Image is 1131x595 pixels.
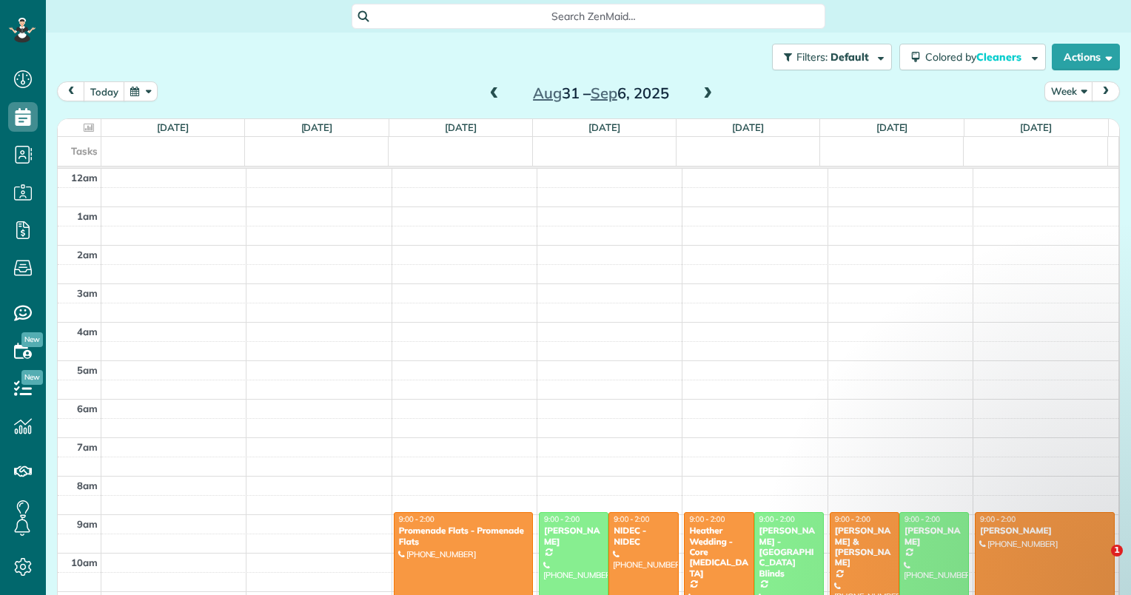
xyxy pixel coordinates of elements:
a: [DATE] [301,121,333,133]
div: [PERSON_NAME] & [PERSON_NAME] [834,525,895,568]
div: Promenade Flats - Promenade Flats [398,525,528,547]
button: Filters: Default [772,44,892,70]
span: 10am [71,557,98,568]
a: [DATE] [157,121,189,133]
span: Sep [591,84,617,102]
span: Colored by [925,50,1027,64]
span: 1 [1111,545,1123,557]
span: Aug [533,84,562,102]
span: 7am [77,441,98,453]
span: Tasks [71,145,98,157]
a: [DATE] [1020,121,1052,133]
span: 9:00 - 2:00 [759,514,795,524]
a: [DATE] [876,121,908,133]
span: 9:00 - 2:00 [399,514,434,524]
span: 9:00 - 2:00 [835,514,870,524]
button: Colored byCleaners [899,44,1046,70]
a: [DATE] [588,121,620,133]
iframe: Intercom live chat [1081,545,1116,580]
span: New [21,332,43,347]
span: Filters: [796,50,828,64]
div: [PERSON_NAME] - [GEOGRAPHIC_DATA] Blinds [759,525,819,579]
a: [DATE] [445,121,477,133]
span: 9am [77,518,98,530]
button: prev [57,81,85,101]
a: [DATE] [732,121,764,133]
span: New [21,370,43,385]
button: Actions [1052,44,1120,70]
span: 6am [77,403,98,414]
button: next [1092,81,1120,101]
span: 4am [77,326,98,337]
div: Heather Wedding - Core [MEDICAL_DATA] [688,525,749,579]
button: Week [1044,81,1093,101]
span: 9:00 - 2:00 [689,514,725,524]
div: [PERSON_NAME] [543,525,604,547]
span: Cleaners [976,50,1024,64]
span: 12am [71,172,98,184]
span: 5am [77,364,98,376]
span: 8am [77,480,98,491]
span: 2am [77,249,98,260]
span: 3am [77,287,98,299]
button: today [84,81,125,101]
div: NIDEC - NIDEC [613,525,674,547]
h2: 31 – 6, 2025 [509,85,694,101]
span: 9:00 - 2:00 [544,514,580,524]
span: 9:00 - 2:00 [614,514,649,524]
span: 1am [77,210,98,222]
span: Default [830,50,870,64]
a: Filters: Default [765,44,892,70]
